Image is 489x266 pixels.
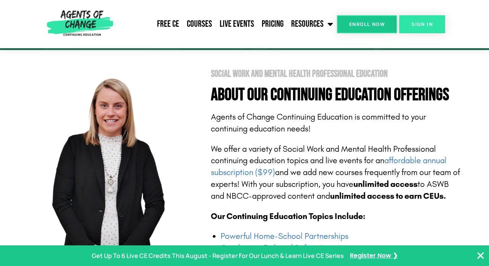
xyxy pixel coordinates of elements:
[92,250,344,261] p: Get Up To 6 Live CE Credits This August - Register For Our Lunch & Learn Live CE Series
[258,15,287,34] a: Pricing
[183,15,216,34] a: Courses
[476,251,485,260] button: Close Banner
[350,250,398,261] a: Register Now ❯
[211,112,426,134] span: Agents of Change Continuing Education is committed to your continuing education needs!
[337,15,397,33] a: Enroll Now
[220,231,348,241] a: Powerful Home-School Partnerships
[411,22,433,27] span: SIGN IN
[216,15,258,34] a: Live Events
[220,243,364,253] a: Conducting Risk and Safety Assessments
[153,15,183,34] a: Free CE
[211,86,462,104] h4: About Our Continuing Education Offerings
[211,211,365,221] b: Our Continuing Education Topics Include:
[349,22,385,27] span: Enroll Now
[211,143,462,202] p: We offer a variety of Social Work and Mental Health Professional continuing education topics and ...
[399,15,445,33] a: SIGN IN
[330,191,446,201] b: unlimited access to earn CEUs.
[116,15,337,34] nav: Menu
[353,179,418,189] b: unlimited access
[287,15,337,34] a: Resources
[211,69,462,79] h2: Social Work and Mental Health Professional Education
